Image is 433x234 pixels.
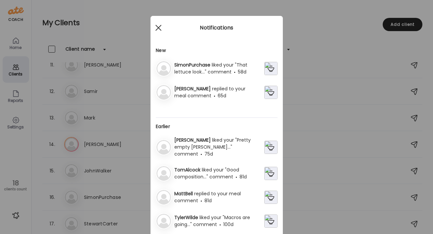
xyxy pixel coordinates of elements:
[174,137,251,157] span: liked your "Pretty empty [PERSON_NAME]..." comment
[264,191,278,204] img: images%2FDZSckX7Wx2cJV7UEG9W9dibfB4F2%2F9C1XchK2L1dV94q5GKDu%2F0R6dx5YSI1msE2XcAaW5_240
[238,69,246,75] span: 58d
[156,166,171,181] img: bg-avatar-default.svg
[156,47,278,54] h2: New
[174,62,212,68] span: SimonPurchase
[204,151,213,157] span: 75d
[174,85,245,99] span: replied to your meal comment
[174,190,241,204] span: replied to your meal comment
[174,85,212,92] span: [PERSON_NAME]
[156,214,171,228] img: bg-avatar-default.svg
[174,214,250,228] span: liked your "Macros are going..." comment
[264,86,278,99] img: images%2FOfBjzjfspAavINqvgDx3IWQ3HuJ3%2FllkRZkEFY5dFsjbyFS5q%2FYKyz3zuCryTE7TFoWPqA_240
[156,61,171,76] img: bg-avatar-default.svg
[239,173,247,180] span: 81d
[223,221,234,228] span: 100d
[174,137,212,143] span: [PERSON_NAME]
[174,214,199,221] span: TylerWilde
[156,85,171,100] img: bg-avatar-default.svg
[156,140,171,155] img: bg-avatar-default.svg
[174,190,194,197] span: MattBell
[264,214,278,228] img: images%2FzJApz7auxzRUUEzddS9cDwriQi32%2FqgPv5fOFJ3AUhgBJGlz5%2FMTmw3Vrb2vLdJhGnW7Y3_240
[218,92,226,99] span: 65d
[204,197,212,204] span: 81d
[156,190,171,205] img: bg-avatar-default.svg
[156,123,278,130] h2: Earlier
[264,141,278,154] img: images%2FOfBjzjfspAavINqvgDx3IWQ3HuJ3%2FurdJzhoKS2Ff6ZrZD7zs%2FuSC2uvBpsAOA70RQOgRW_240
[151,24,283,32] div: Notifications
[264,62,278,75] img: images%2FDhWpJYoKHzOlKyaicJVCE4sXGLL2%2FDPNUWmMuWVsE3glk6KKj%2FJcWlzSrg8zDIEmgLwlOm_240
[264,167,278,180] img: images%2F4q0gtjBHgabz9Cz4GMDkGufGSkS2%2FWYPwyEFYvcZwS6C7Q6xH%2Fpez153Xc5lNRNYRoXwJ5_240
[174,166,202,173] span: TomAlcock
[174,62,247,75] span: liked your "That lettuce look..." comment
[174,166,239,180] span: liked your "Good composition..." comment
